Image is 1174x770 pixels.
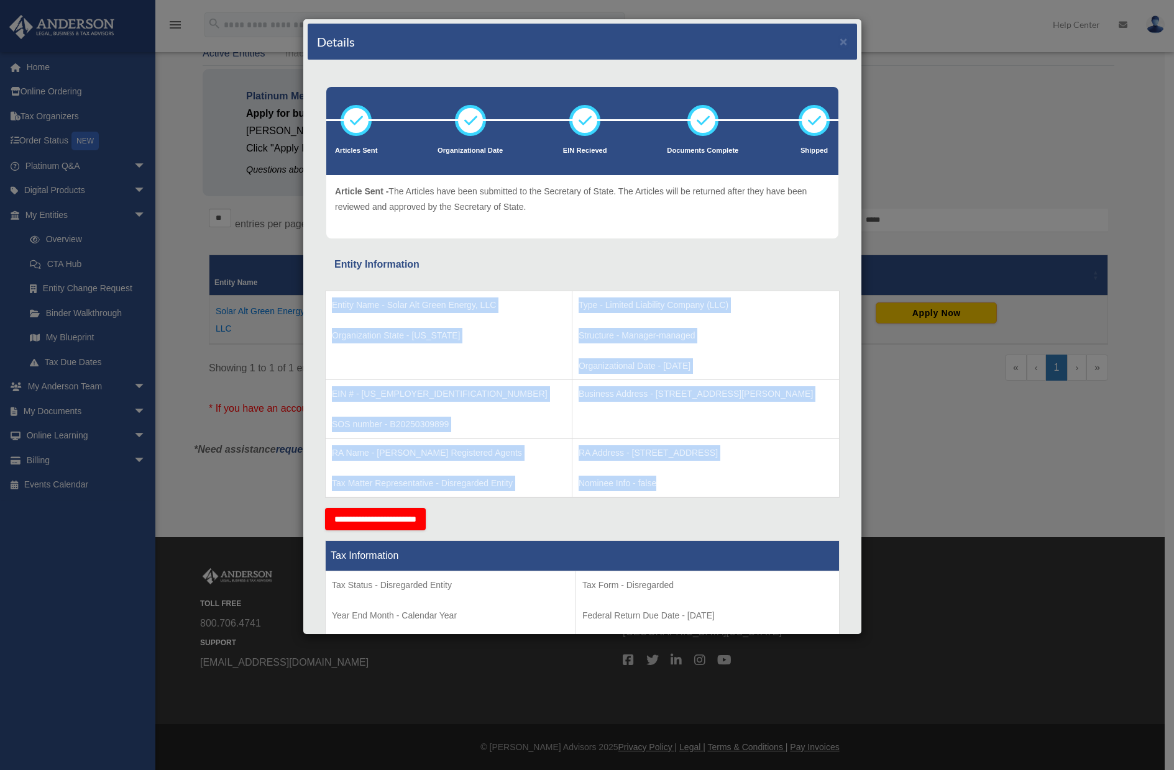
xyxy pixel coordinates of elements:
[579,358,833,374] p: Organizational Date - [DATE]
[579,445,833,461] p: RA Address - [STREET_ADDRESS]
[335,186,388,196] span: Article Sent -
[332,445,566,461] p: RA Name - [PERSON_NAME] Registered Agents
[667,145,738,157] p: Documents Complete
[840,35,848,48] button: ×
[332,328,566,343] p: Organization State - [US_STATE]
[332,577,569,593] p: Tax Status - Disregarded Entity
[579,386,833,402] p: Business Address - [STREET_ADDRESS][PERSON_NAME]
[438,145,503,157] p: Organizational Date
[582,608,833,623] p: Federal Return Due Date - [DATE]
[334,256,830,273] div: Entity Information
[332,386,566,402] p: EIN # - [US_EMPLOYER_IDENTIFICATION_NUMBER]
[335,145,377,157] p: Articles Sent
[332,417,566,432] p: SOS number - B20250309899
[326,541,840,571] th: Tax Information
[579,297,833,313] p: Type - Limited Liability Company (LLC)
[332,297,566,313] p: Entity Name - Solar Alt Green Energy, LLC
[799,145,830,157] p: Shipped
[579,328,833,343] p: Structure - Manager-managed
[563,145,607,157] p: EIN Recieved
[332,476,566,491] p: Tax Matter Representative - Disregarded Entity
[332,608,569,623] p: Year End Month - Calendar Year
[582,577,833,593] p: Tax Form - Disregarded
[579,476,833,491] p: Nominee Info - false
[335,184,830,214] p: The Articles have been submitted to the Secretary of State. The Articles will be returned after t...
[317,33,355,50] h4: Details
[326,571,576,663] td: Tax Period Type - Calendar Year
